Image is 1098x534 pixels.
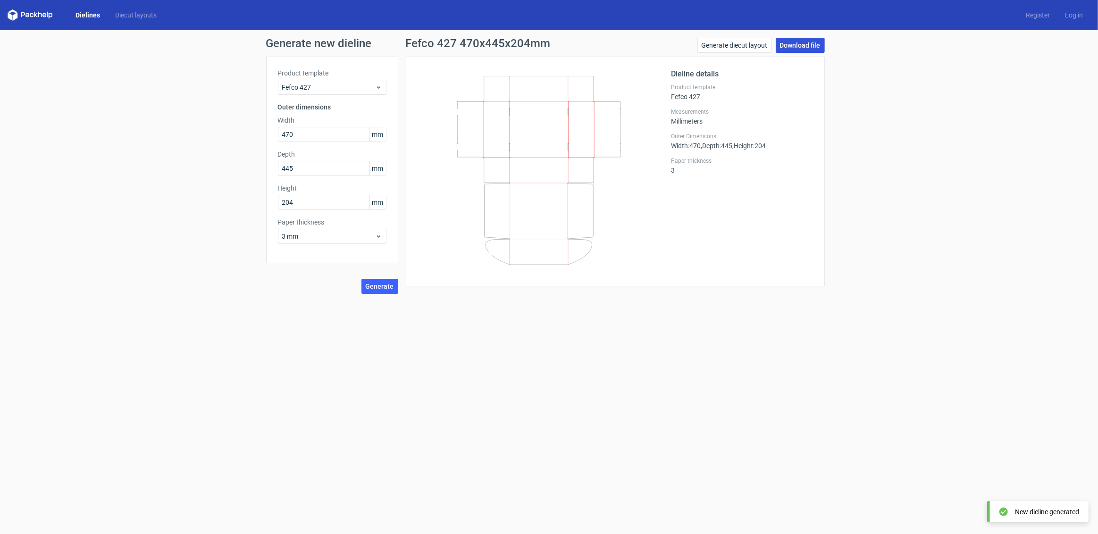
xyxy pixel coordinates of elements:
[278,68,386,78] label: Product template
[776,38,825,53] a: Download file
[278,217,386,227] label: Paper thickness
[406,38,551,49] h1: Fefco 427 470x445x204mm
[671,83,813,91] label: Product template
[701,142,733,150] span: , Depth : 445
[671,142,701,150] span: Width : 470
[733,142,766,150] span: , Height : 204
[369,127,386,142] span: mm
[278,116,386,125] label: Width
[671,157,813,174] div: 3
[697,38,772,53] a: Generate diecut layout
[282,83,375,92] span: Fefco 427
[361,279,398,294] button: Generate
[278,184,386,193] label: Height
[1015,507,1079,517] div: New dieline generated
[671,133,813,140] label: Outer Dimensions
[671,83,813,100] div: Fefco 427
[369,195,386,209] span: mm
[68,10,108,20] a: Dielines
[282,232,375,241] span: 3 mm
[266,38,832,49] h1: Generate new dieline
[369,161,386,175] span: mm
[366,283,394,290] span: Generate
[1057,10,1090,20] a: Log in
[671,157,813,165] label: Paper thickness
[278,102,386,112] h3: Outer dimensions
[278,150,386,159] label: Depth
[671,68,813,80] h2: Dieline details
[671,108,813,125] div: Millimeters
[108,10,164,20] a: Diecut layouts
[671,108,813,116] label: Measurements
[1018,10,1057,20] a: Register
